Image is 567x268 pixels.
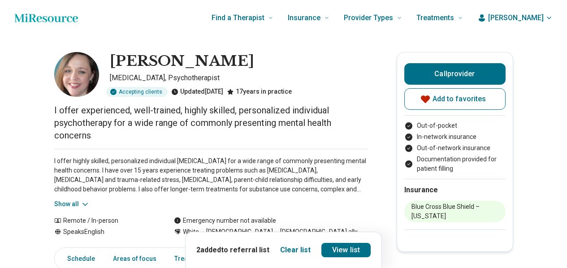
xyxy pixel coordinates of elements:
li: Documentation provided for patient filling [404,155,506,173]
button: [PERSON_NAME] [477,13,553,23]
span: [DEMOGRAPHIC_DATA] ally [273,227,358,237]
li: Out-of-pocket [404,121,506,130]
a: Schedule [56,250,100,268]
h1: [PERSON_NAME] [110,52,254,71]
button: Callprovider [404,63,506,85]
button: Show all [54,199,90,209]
button: Clear list [280,245,311,255]
li: In-network insurance [404,132,506,142]
a: Areas of focus [108,250,162,268]
div: Emergency number not available [174,216,276,225]
button: Add to favorites [404,88,506,110]
h2: Insurance [404,185,506,195]
span: Provider Types [344,12,393,24]
div: Speaks English [54,227,156,237]
li: Blue Cross Blue Shield – [US_STATE] [404,201,506,222]
span: Treatments [416,12,454,24]
a: View list [321,243,371,257]
p: I offer experienced, well-trained, highly skilled, personalized individual psychotherapy for a wi... [54,104,368,142]
div: Remote / In-person [54,216,156,225]
a: Treatments [169,250,213,268]
p: [MEDICAL_DATA], Psychotherapist [110,73,368,83]
a: Home page [14,9,78,27]
img: Elizabeth Chaisson, Psychologist [54,52,99,97]
span: Add to favorites [433,95,486,103]
span: Find a Therapist [212,12,264,24]
li: Out-of-network insurance [404,143,506,153]
span: Insurance [288,12,320,24]
div: 17 years in practice [227,87,292,97]
p: I offer highly skilled, personalized individual [MEDICAL_DATA] for a wide range of commonly prese... [54,156,368,194]
span: to referral list [221,246,269,254]
p: 2 added [196,245,269,255]
ul: Payment options [404,121,506,173]
span: White [183,227,199,237]
span: [DEMOGRAPHIC_DATA] [199,227,273,237]
span: [PERSON_NAME] [488,13,544,23]
div: Accepting clients [106,87,168,97]
div: Updated [DATE] [171,87,223,97]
